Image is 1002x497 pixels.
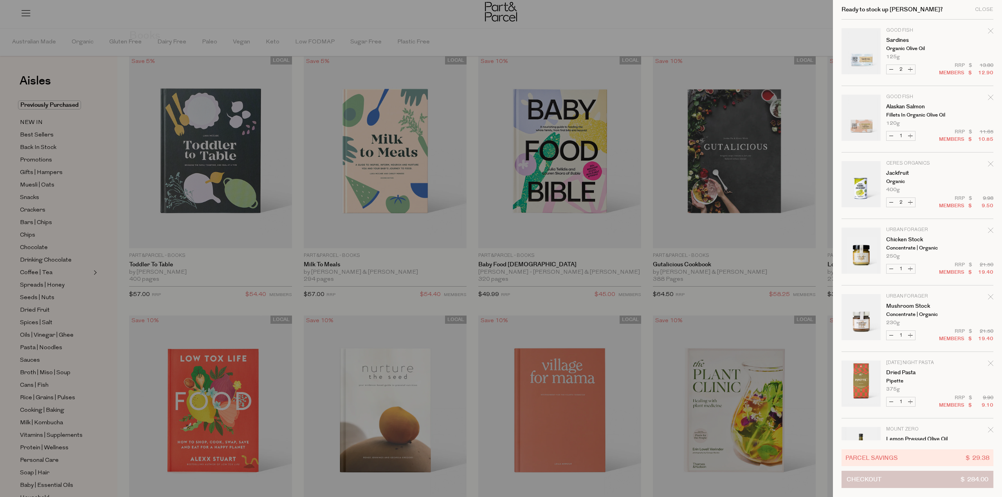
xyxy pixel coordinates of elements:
span: Checkout [847,471,881,488]
input: QTY Alaskan Salmon [896,131,906,140]
p: Good Fish [886,28,947,33]
span: 230g [886,320,900,325]
a: Chicken Stock [886,237,947,242]
input: QTY Chicken Stock [896,264,906,273]
input: QTY Jackfruit [896,198,906,207]
p: Good Fish [886,95,947,99]
p: Ceres Organics [886,161,947,166]
input: QTY Mushroom Stock [896,331,906,340]
p: Mount Zero [886,427,947,432]
p: Pipette [886,379,947,384]
button: Checkout$ 284.00 [842,471,993,488]
span: Parcel Savings [845,453,898,462]
span: $ 284.00 [961,471,988,488]
a: Mushroom Stock [886,303,947,309]
input: QTY Sardines [896,65,906,74]
a: Lemon Pressed Olive Oil [886,436,947,442]
div: Remove Chicken Stock [988,226,993,237]
p: Organic Olive Oil [886,46,947,51]
div: Remove Mushroom Stock [988,293,993,303]
input: QTY Dried Pasta [896,397,906,406]
div: Remove Jackfruit [988,160,993,170]
div: Remove Alaskan Salmon [988,93,993,104]
p: [DATE] Night Pasta [886,361,947,365]
span: $ 29.38 [966,453,989,462]
h2: Ready to stock up [PERSON_NAME]? [842,7,943,13]
div: Remove Dried Pasta [988,359,993,370]
span: 120g [886,121,900,126]
p: Concentrate | Organic [886,312,947,317]
span: 125g [886,54,900,59]
p: Concentrate | Organic [886,246,947,251]
div: Remove Lemon Pressed Olive Oil [988,426,993,436]
a: Sardines [886,38,947,43]
a: Dried Pasta [886,370,947,375]
div: Close [975,7,993,12]
div: Remove Sardines [988,27,993,38]
span: 400g [886,187,900,192]
span: 375g [886,387,900,392]
p: Urban Forager [886,294,947,299]
p: Organic [886,179,947,184]
p: Urban Forager [886,228,947,232]
a: Alaskan Salmon [886,104,947,109]
a: Jackfruit [886,170,947,176]
span: 250g [886,254,900,259]
p: Fillets in Organic Olive Oil [886,113,947,118]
